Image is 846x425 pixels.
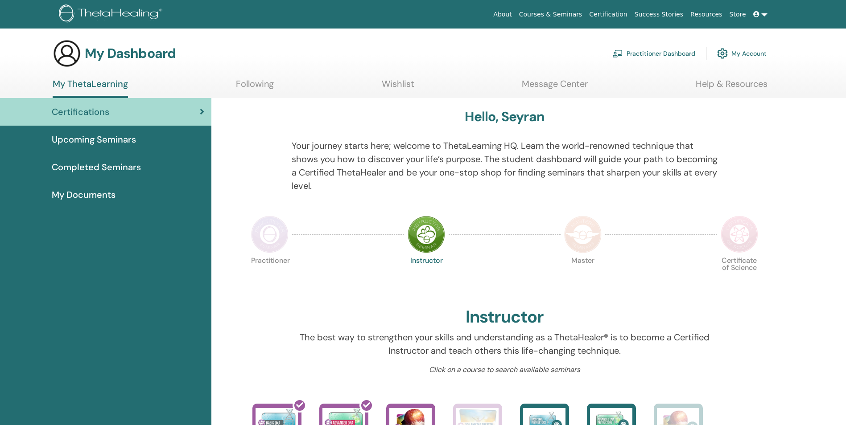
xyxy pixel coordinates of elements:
[52,188,116,201] span: My Documents
[612,49,623,57] img: chalkboard-teacher.svg
[382,78,414,96] a: Wishlist
[490,6,515,23] a: About
[292,331,718,357] p: The best way to strengthen your skills and understanding as a ThetaHealer® is to become a Certifi...
[516,6,586,23] a: Courses & Seminars
[59,4,165,25] img: logo.png
[564,257,602,294] p: Master
[466,307,544,327] h2: Instructor
[251,216,289,253] img: Practitioner
[52,133,136,146] span: Upcoming Seminars
[564,216,602,253] img: Master
[251,257,289,294] p: Practitioner
[408,216,445,253] img: Instructor
[408,257,445,294] p: Instructor
[717,46,728,61] img: cog.svg
[522,78,588,96] a: Message Center
[696,78,768,96] a: Help & Resources
[52,105,109,119] span: Certifications
[292,364,718,375] p: Click on a course to search available seminars
[721,216,758,253] img: Certificate of Science
[236,78,274,96] a: Following
[53,78,128,98] a: My ThetaLearning
[53,39,81,68] img: generic-user-icon.jpg
[612,44,695,63] a: Practitioner Dashboard
[687,6,726,23] a: Resources
[586,6,631,23] a: Certification
[717,44,767,63] a: My Account
[292,139,718,192] p: Your journey starts here; welcome to ThetaLearning HQ. Learn the world-renowned technique that sh...
[726,6,750,23] a: Store
[631,6,687,23] a: Success Stories
[85,45,176,61] h3: My Dashboard
[721,257,758,294] p: Certificate of Science
[465,109,545,125] h3: Hello, Seyran
[52,160,141,174] span: Completed Seminars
